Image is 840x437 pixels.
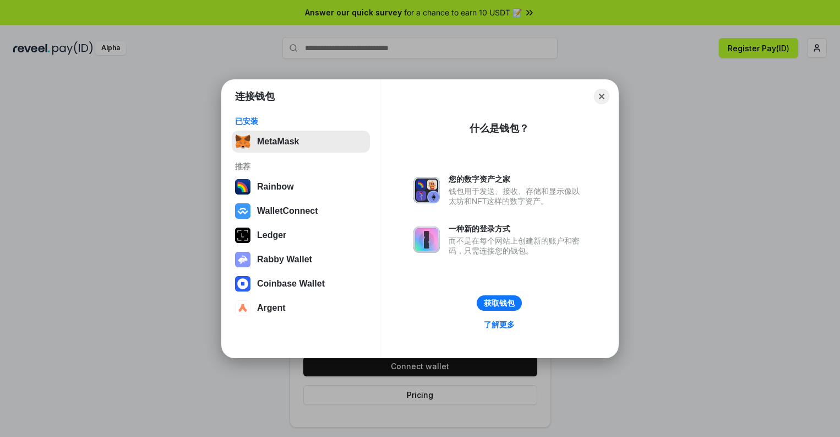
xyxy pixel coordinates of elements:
button: Close [594,89,609,104]
div: Argent [257,303,286,313]
button: Coinbase Wallet [232,273,370,295]
div: 获取钱包 [484,298,515,308]
img: svg+xml,%3Csvg%20width%3D%2228%22%20height%3D%2228%22%20viewBox%3D%220%200%2028%2028%22%20fill%3D... [235,300,250,316]
div: 钱包用于发送、接收、存储和显示像以太坊和NFT这样的数字资产。 [449,186,585,206]
div: Rainbow [257,182,294,192]
div: 一种新的登录方式 [449,224,585,234]
div: Ledger [257,230,286,240]
div: Coinbase Wallet [257,279,325,289]
img: svg+xml,%3Csvg%20xmlns%3D%22http%3A%2F%2Fwww.w3.org%2F2000%2Fsvg%22%20fill%3D%22none%22%20viewBox... [235,252,250,267]
button: Argent [232,297,370,319]
div: 已安装 [235,116,367,126]
button: Rabby Wallet [232,249,370,271]
img: svg+xml,%3Csvg%20width%3D%2228%22%20height%3D%2228%22%20viewBox%3D%220%200%2028%2028%22%20fill%3D... [235,203,250,219]
div: 而不是在每个网站上创建新的账户和密码，只需连接您的钱包。 [449,236,585,256]
a: 了解更多 [477,317,521,332]
img: svg+xml,%3Csvg%20width%3D%2228%22%20height%3D%2228%22%20viewBox%3D%220%200%2028%2028%22%20fill%3D... [235,276,250,292]
button: WalletConnect [232,200,370,222]
div: Rabby Wallet [257,255,312,265]
div: 您的数字资产之家 [449,174,585,184]
button: 获取钱包 [477,295,522,311]
div: 什么是钱包？ [470,122,529,135]
img: svg+xml,%3Csvg%20xmlns%3D%22http%3A%2F%2Fwww.w3.org%2F2000%2Fsvg%22%20fill%3D%22none%22%20viewBox... [413,177,440,203]
img: svg+xml,%3Csvg%20width%3D%22120%22%20height%3D%22120%22%20viewBox%3D%220%200%20120%20120%22%20fil... [235,179,250,195]
div: 了解更多 [484,320,515,330]
img: svg+xml,%3Csvg%20xmlns%3D%22http%3A%2F%2Fwww.w3.org%2F2000%2Fsvg%22%20width%3D%2228%22%20height%3... [235,228,250,243]
div: MetaMask [257,137,299,147]
div: 推荐 [235,161,367,171]
button: MetaMask [232,131,370,153]
button: Ledger [232,224,370,246]
img: svg+xml,%3Csvg%20fill%3D%22none%22%20height%3D%2233%22%20viewBox%3D%220%200%2035%2033%22%20width%... [235,134,250,149]
button: Rainbow [232,176,370,198]
h1: 连接钱包 [235,90,275,103]
img: svg+xml,%3Csvg%20xmlns%3D%22http%3A%2F%2Fwww.w3.org%2F2000%2Fsvg%22%20fill%3D%22none%22%20viewBox... [413,226,440,253]
div: WalletConnect [257,206,318,216]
